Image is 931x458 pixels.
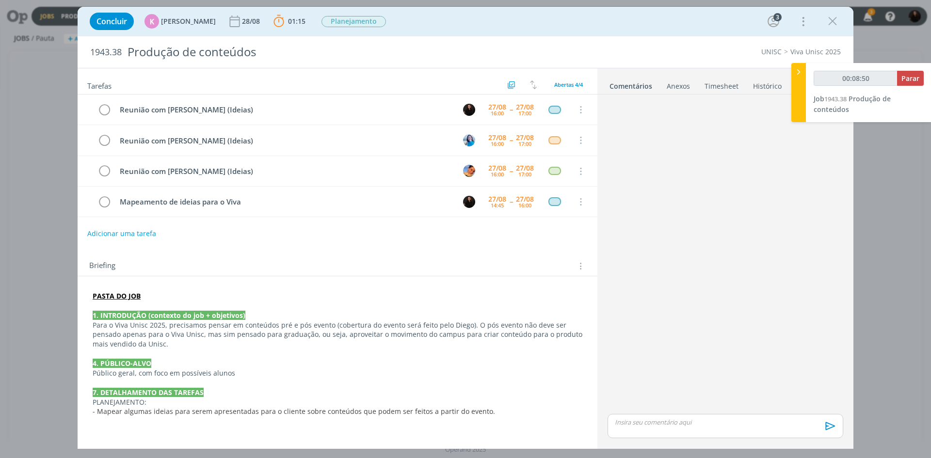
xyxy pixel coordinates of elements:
div: 28/08 [242,18,262,25]
div: 27/08 [516,165,534,172]
button: S [462,102,476,117]
a: UNISC [761,47,782,56]
button: K[PERSON_NAME] [144,14,216,29]
div: K [144,14,159,29]
span: Parar [901,74,919,83]
a: Histórico [753,77,782,91]
div: 27/08 [488,134,506,141]
span: -- [510,168,513,174]
img: S [463,196,475,208]
img: arrow-down-up.svg [530,80,537,89]
div: 16:00 [491,172,504,177]
a: Job1943.38Produção de conteúdos [814,94,891,114]
div: 27/08 [516,134,534,141]
button: L [462,164,476,178]
div: dialog [78,7,853,449]
button: Planejamento [321,16,386,28]
strong: 4. PÚBLICO-ALVO [93,359,151,368]
span: [PERSON_NAME] [161,18,216,25]
span: 1943.38 [90,47,122,58]
span: -- [510,137,513,143]
div: 27/08 [516,104,534,111]
p: Público geral, com foco em possíveis alunos [93,368,582,378]
div: 17:00 [518,172,531,177]
div: 16:00 [518,203,531,208]
a: PASTA DO JOB [93,291,141,300]
button: Parar [897,71,924,86]
span: Tarefas [87,79,112,91]
span: - Mapear algumas ideias para serem apresentadas para o cliente sobre conteúdos que podem ser feit... [93,407,495,416]
button: 01:15 [271,14,308,29]
p: Para o Viva Unisc 2025, precisamos pensar em conteúdos pré e pós evento (cobertura do evento será... [93,320,582,349]
a: Timesheet [704,77,739,91]
span: 01:15 [288,16,305,26]
div: 16:00 [491,141,504,146]
div: Reunião com [PERSON_NAME] (Ideias) [115,135,454,147]
div: Produção de conteúdos [124,40,524,64]
div: Anexos [667,81,690,91]
img: S [463,104,475,116]
div: 27/08 [488,165,506,172]
img: E [463,134,475,146]
span: Briefing [89,260,115,272]
button: 3 [766,14,781,29]
div: 3 [773,13,782,21]
button: Concluir [90,13,134,30]
div: Reunião com [PERSON_NAME] (Ideias) [115,165,454,177]
div: 14:45 [491,203,504,208]
span: -- [510,106,513,113]
span: Concluir [96,17,127,25]
div: Reunião com [PERSON_NAME] (Ideias) [115,104,454,116]
a: Viva Unisc 2025 [790,47,841,56]
button: S [462,194,476,209]
img: L [463,165,475,177]
span: -- [510,198,513,205]
div: 27/08 [488,104,506,111]
div: Mapeamento de ideias para o Viva [115,196,454,208]
strong: 1. INTRODUÇÃO (contexto do job + objetivos) [93,311,245,320]
span: Produção de conteúdos [814,94,891,114]
p: PLANEJAMENTO: [93,397,582,407]
div: 27/08 [488,196,506,203]
span: Abertas 4/4 [554,81,583,88]
a: Comentários [609,77,653,91]
button: Adicionar uma tarefa [87,225,157,242]
div: 27/08 [516,196,534,203]
span: 1943.38 [824,95,847,103]
div: 17:00 [518,141,531,146]
div: 16:00 [491,111,504,116]
button: E [462,133,476,147]
div: 17:00 [518,111,531,116]
span: Planejamento [321,16,386,27]
strong: 7. DETALHAMENTO DAS TAREFAS [93,388,204,397]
